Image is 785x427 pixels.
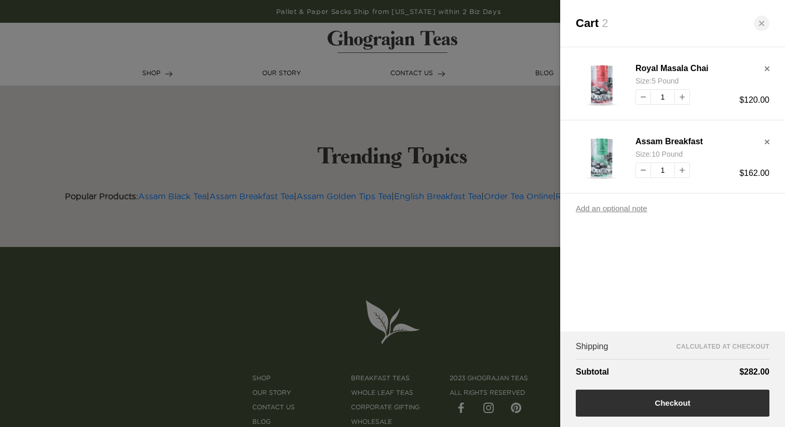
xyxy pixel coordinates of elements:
span: : [649,77,652,85]
a: Add an optional note [576,204,647,213]
strong: Subtotal [576,367,739,377]
button: close cart [754,16,769,31]
span: Cart [576,17,608,30]
button: decrease quantity [635,89,651,105]
button: increase quantity [674,162,690,178]
img: Assam Breakfast [576,131,628,183]
a: Assam Breakfast [635,137,703,146]
span: Size [635,77,649,85]
strong: $282.00 [739,367,769,377]
img: Royal Masala Chai [576,58,628,109]
span: 2 [602,17,608,30]
span: $162.00 [739,169,769,178]
span: Size [635,150,649,158]
a: Royal Masala Chai [635,64,709,73]
span: $120.00 [739,95,769,105]
button: Checkout [576,390,769,417]
span: 10 Pound [652,150,683,158]
span: : [649,150,652,158]
button: remove Royal Masala Chai [765,66,769,85]
button: decrease quantity [635,162,651,178]
span: 5 Pound [652,77,679,85]
span: Calculated at checkout [676,343,769,350]
span: Shipping [576,342,676,351]
button: increase quantity [674,89,690,105]
button: remove Assam Breakfast [765,140,769,158]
